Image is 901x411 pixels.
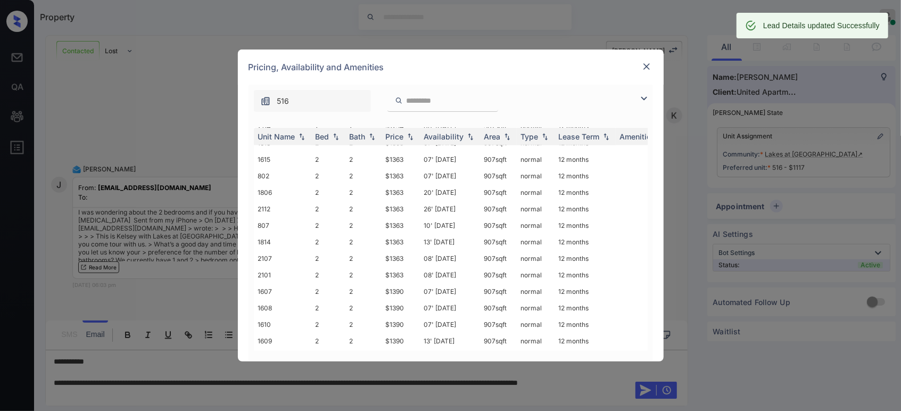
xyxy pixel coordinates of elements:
div: Availability [424,132,464,141]
img: close [641,61,652,72]
span: 516 [277,95,290,107]
td: $1390 [382,300,420,316]
td: 2107 [254,250,311,267]
td: normal [517,267,555,283]
td: 2 [311,283,345,300]
td: normal [517,300,555,316]
td: 2 [311,300,345,316]
td: normal [517,349,555,366]
td: 26' [DATE] [420,201,480,217]
td: 1610 [254,316,311,333]
td: 2 [345,168,382,184]
td: 2 [345,316,382,333]
div: Unit Name [258,132,295,141]
div: Area [484,132,501,141]
td: 16' [DATE] [420,349,480,366]
div: Price [386,132,404,141]
td: 2 [345,151,382,168]
td: 2 [311,267,345,283]
td: 2 [345,184,382,201]
td: $1363 [382,168,420,184]
td: normal [517,316,555,333]
td: 12 months [555,217,616,234]
img: sorting [540,133,550,141]
td: 07' [DATE] [420,151,480,168]
td: 10' [DATE] [420,217,480,234]
td: 12 months [555,283,616,300]
td: 2 [345,333,382,349]
td: $1363 [382,201,420,217]
td: 907 sqft [480,316,517,333]
td: 2 [311,184,345,201]
td: 907 sqft [480,333,517,349]
td: 907 sqft [480,234,517,250]
td: 907 sqft [480,250,517,267]
div: Lead Details updated Successfully [763,16,880,35]
td: 806 [254,349,311,366]
td: 08' [DATE] [420,250,480,267]
td: 907 sqft [480,151,517,168]
td: 12 months [555,349,616,366]
td: 2 [311,151,345,168]
td: 12 months [555,201,616,217]
td: normal [517,201,555,217]
td: 2 [345,201,382,217]
td: $1363 [382,217,420,234]
td: 07' [DATE] [420,300,480,316]
td: $1363 [382,234,420,250]
td: 1608 [254,300,311,316]
img: icon-zuma [395,96,403,105]
td: 12 months [555,267,616,283]
td: 2 [311,333,345,349]
img: sorting [502,133,513,141]
td: 907 sqft [480,267,517,283]
td: $1390 [382,316,420,333]
td: normal [517,151,555,168]
img: sorting [465,133,476,141]
td: normal [517,333,555,349]
td: 907 sqft [480,184,517,201]
td: normal [517,184,555,201]
td: $1363 [382,151,420,168]
img: icon-zuma [260,96,271,106]
td: 2 [311,201,345,217]
div: Amenities [620,132,656,141]
td: 12 months [555,184,616,201]
td: $1390 [382,349,420,366]
td: 1615 [254,151,311,168]
td: 907 sqft [480,349,517,366]
td: $1363 [382,184,420,201]
td: 12 months [555,316,616,333]
td: 802 [254,168,311,184]
td: 2112 [254,201,311,217]
td: 907 sqft [480,283,517,300]
td: 907 sqft [480,168,517,184]
td: $1363 [382,250,420,267]
td: 13' [DATE] [420,333,480,349]
td: 907 sqft [480,201,517,217]
img: sorting [367,133,377,141]
td: normal [517,168,555,184]
td: 2 [345,250,382,267]
td: 2101 [254,267,311,283]
td: 2 [345,283,382,300]
td: normal [517,217,555,234]
td: 12 months [555,151,616,168]
td: $1390 [382,283,420,300]
td: 2 [311,349,345,366]
td: 08' [DATE] [420,267,480,283]
img: sorting [601,133,611,141]
td: 2 [311,168,345,184]
td: 2 [345,217,382,234]
div: Bath [350,132,366,141]
td: 2 [311,217,345,234]
td: 20' [DATE] [420,184,480,201]
td: normal [517,250,555,267]
td: 13' [DATE] [420,234,480,250]
td: 07' [DATE] [420,316,480,333]
td: 12 months [555,168,616,184]
img: sorting [330,133,341,141]
td: 12 months [555,234,616,250]
td: 1806 [254,184,311,201]
div: Lease Term [559,132,600,141]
